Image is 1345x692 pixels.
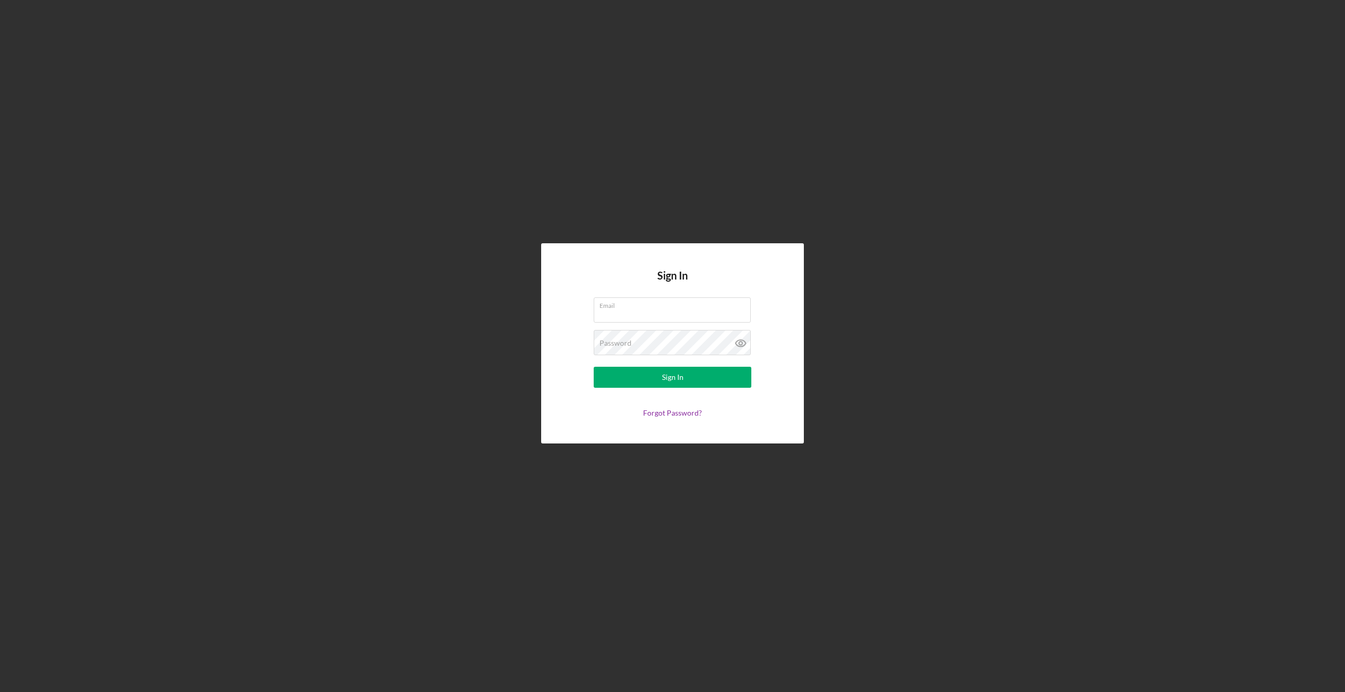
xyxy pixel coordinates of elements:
[599,339,632,347] label: Password
[643,408,702,417] a: Forgot Password?
[657,270,688,297] h4: Sign In
[594,367,751,388] button: Sign In
[662,367,684,388] div: Sign In
[599,298,751,309] label: Email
